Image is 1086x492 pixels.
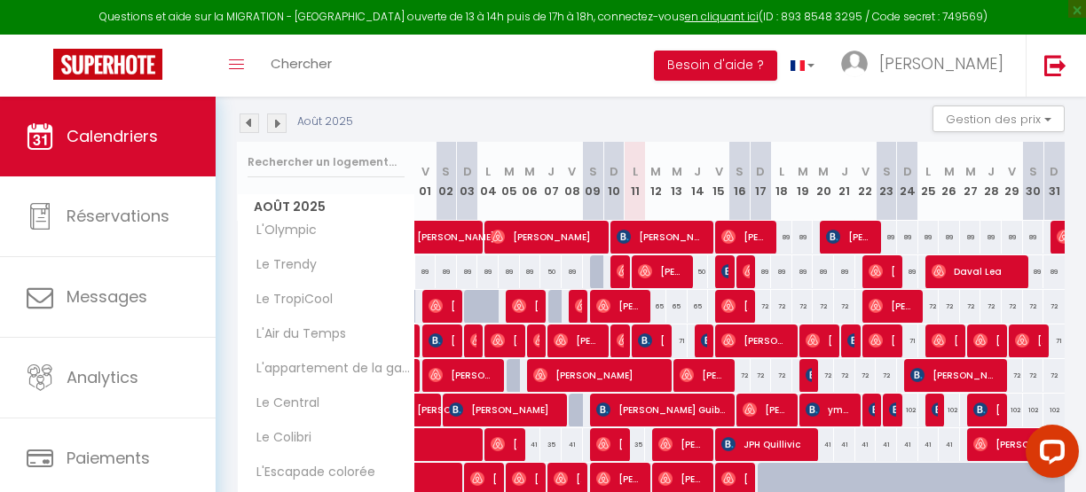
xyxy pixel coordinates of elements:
div: 72 [960,290,981,323]
th: 27 [960,142,981,221]
abbr: J [694,163,701,180]
abbr: S [883,163,891,180]
a: Chercher [257,35,345,97]
span: L'Escapade colorée [240,463,380,482]
div: 41 [834,428,855,461]
div: 72 [751,290,772,323]
span: [PERSON_NAME] [701,324,708,357]
div: 89 [771,221,792,254]
th: 11 [625,142,646,221]
span: [PERSON_NAME] [658,427,706,461]
span: [PERSON_NAME] [429,358,497,392]
span: Chercher [271,54,332,73]
div: 35 [625,428,646,461]
div: 89 [939,221,960,254]
abbr: J [988,163,995,180]
th: 09 [583,142,604,221]
div: 89 [751,255,772,288]
div: 72 [771,290,792,323]
div: 72 [1043,359,1065,392]
th: 14 [688,142,709,221]
div: 89 [436,255,457,288]
div: 89 [499,255,520,288]
abbr: D [610,163,618,180]
div: 72 [729,359,751,392]
div: 89 [834,255,855,288]
div: 89 [457,255,478,288]
th: 24 [897,142,918,221]
abbr: M [650,163,661,180]
div: 72 [771,359,792,392]
div: 89 [918,221,940,254]
div: 89 [520,255,541,288]
th: 15 [708,142,729,221]
span: JPH Quillivic [721,427,810,461]
span: [PERSON_NAME] [932,393,939,426]
th: 08 [562,142,583,221]
span: [PERSON_NAME] [429,289,456,323]
abbr: M [818,163,829,180]
span: [PERSON_NAME] [512,289,539,323]
div: 41 [897,428,918,461]
span: Paiements [67,447,150,469]
span: ymkje ferbeek [806,393,854,426]
p: Août 2025 [297,113,353,130]
div: 102 [1023,394,1044,426]
abbr: S [589,163,597,180]
span: [PERSON_NAME] [879,52,1003,74]
div: 41 [876,428,897,461]
div: 72 [939,290,960,323]
th: 03 [457,142,478,221]
abbr: V [1008,163,1016,180]
th: 02 [436,142,457,221]
input: Rechercher un logement... [248,146,405,178]
span: [PERSON_NAME] [491,220,600,254]
button: Gestion des prix [933,105,1065,132]
th: 05 [499,142,520,221]
div: 72 [792,290,814,323]
span: [PERSON_NAME] [806,324,833,357]
abbr: L [925,163,931,180]
abbr: V [568,163,576,180]
div: 41 [813,428,834,461]
div: 72 [813,359,834,392]
abbr: S [1029,163,1037,180]
div: 89 [562,255,583,288]
abbr: S [442,163,450,180]
div: 72 [1023,359,1044,392]
img: Super Booking [53,49,162,80]
abbr: J [841,163,848,180]
a: en cliquant ici [685,9,759,24]
div: 72 [918,290,940,323]
div: 89 [876,221,897,254]
div: 89 [477,255,499,288]
span: Le Colibri [240,428,316,448]
span: [PERSON_NAME] [470,324,477,357]
span: [PERSON_NAME] [806,358,813,392]
span: [PERSON_NAME] [554,324,602,357]
span: [PERSON_NAME] [449,393,558,426]
div: 71 [1043,324,1065,357]
span: [PERSON_NAME] [533,358,663,392]
div: 72 [876,359,897,392]
div: 102 [897,394,918,426]
span: [PERSON_NAME] [721,289,749,323]
div: 89 [980,221,1002,254]
div: 89 [415,255,437,288]
abbr: V [421,163,429,180]
div: 89 [897,221,918,254]
div: 65 [645,290,666,323]
span: [PERSON_NAME] [575,289,582,323]
abbr: J [547,163,555,180]
abbr: D [903,163,912,180]
div: 65 [666,290,688,323]
div: 89 [960,221,981,254]
th: 31 [1043,142,1065,221]
span: [PERSON_NAME] [491,427,518,461]
abbr: M [798,163,808,180]
th: 07 [540,142,562,221]
th: 23 [876,142,897,221]
div: 102 [1043,394,1065,426]
span: [PERSON_NAME] [617,324,624,357]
